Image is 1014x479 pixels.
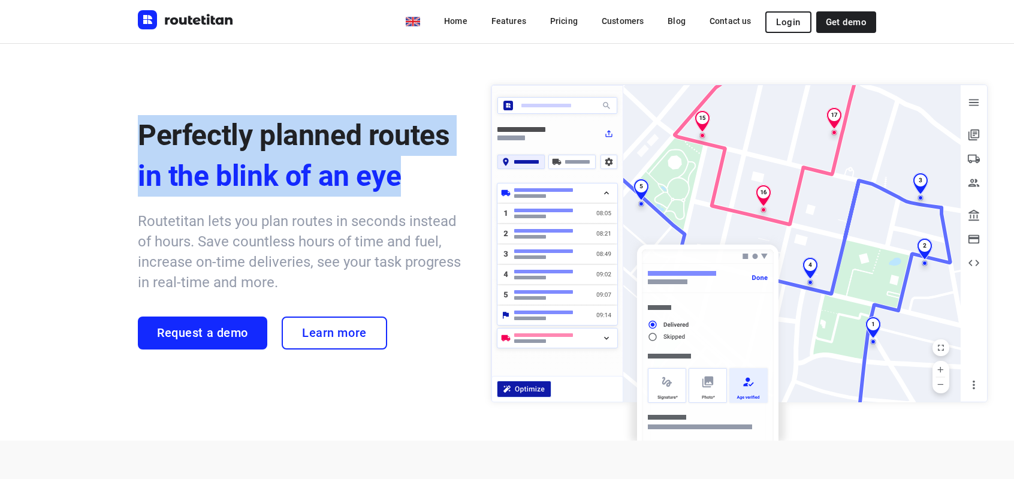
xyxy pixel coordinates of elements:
a: Pricing [541,10,587,32]
a: Request a demo [138,317,267,350]
a: Routetitan [138,10,234,32]
span: Perfectly planned routes [138,118,449,152]
button: Login [765,11,811,33]
a: Contact us [700,10,761,32]
a: Customers [592,10,653,32]
span: Get demo [826,17,867,27]
img: illustration [484,77,995,441]
a: Home [434,10,477,32]
span: in the blink of an eye [138,156,467,197]
span: Login [776,17,800,27]
img: Routetitan logo [138,10,234,29]
a: Blog [658,10,695,32]
a: Learn more [282,317,387,350]
span: Learn more [302,326,367,340]
span: Request a demo [157,326,248,340]
h6: Routetitan lets you plan routes in seconds instead of hours. Save countless hours of time and fue... [138,211,467,293]
a: Get demo [816,11,876,33]
a: Features [482,10,536,32]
